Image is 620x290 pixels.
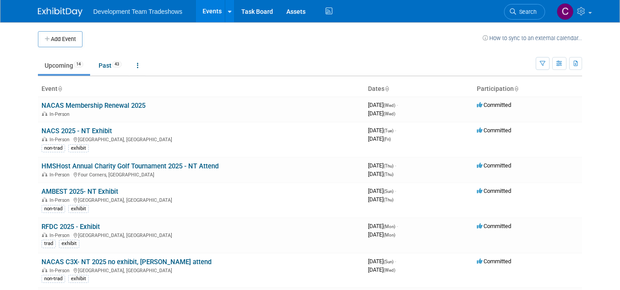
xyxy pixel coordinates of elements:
[41,102,145,110] a: NACAS Membership Renewal 2025
[368,135,391,142] span: [DATE]
[384,128,393,133] span: (Tue)
[395,127,396,134] span: -
[41,188,118,196] a: AMBEST 2025- NT Exhibit
[384,224,395,229] span: (Mon)
[42,268,47,272] img: In-Person Event
[368,223,398,229] span: [DATE]
[42,197,47,202] img: In-Person Event
[384,189,393,194] span: (Sun)
[38,31,83,47] button: Add Event
[38,82,364,97] th: Event
[41,196,361,203] div: [GEOGRAPHIC_DATA], [GEOGRAPHIC_DATA]
[38,57,90,74] a: Upcoming14
[50,233,72,238] span: In-Person
[50,172,72,178] span: In-Person
[384,85,389,92] a: Sort by Start Date
[41,205,65,213] div: non-trad
[41,258,211,266] a: NACAS C3X- NT 2025 no exhibit, [PERSON_NAME] attend
[42,111,47,116] img: In-Person Event
[504,4,545,20] a: Search
[477,102,511,108] span: Committed
[41,275,65,283] div: non-trad
[41,135,361,143] div: [GEOGRAPHIC_DATA], [GEOGRAPHIC_DATA]
[59,240,79,248] div: exhibit
[74,61,83,68] span: 14
[364,82,473,97] th: Dates
[397,223,398,229] span: -
[516,8,537,15] span: Search
[384,259,393,264] span: (Sun)
[368,258,396,265] span: [DATE]
[68,144,89,152] div: exhibit
[368,171,393,177] span: [DATE]
[384,163,393,168] span: (Thu)
[41,231,361,238] div: [GEOGRAPHIC_DATA], [GEOGRAPHIC_DATA]
[477,162,511,169] span: Committed
[368,266,395,273] span: [DATE]
[368,196,393,203] span: [DATE]
[41,127,112,135] a: NACS 2025 - NT Exhibit
[368,188,396,194] span: [DATE]
[397,102,398,108] span: -
[395,258,396,265] span: -
[368,102,398,108] span: [DATE]
[41,266,361,274] div: [GEOGRAPHIC_DATA], [GEOGRAPHIC_DATA]
[384,172,393,177] span: (Thu)
[395,162,396,169] span: -
[384,137,391,142] span: (Fri)
[93,8,182,15] span: Development Team Tradeshows
[41,240,56,248] div: trad
[41,162,219,170] a: HMSHost Annual Charity Golf Tournament 2025 - NT Attend
[557,3,574,20] img: Courtney Perkins
[368,162,396,169] span: [DATE]
[483,35,582,41] a: How to sync to an external calendar...
[42,233,47,237] img: In-Person Event
[58,85,62,92] a: Sort by Event Name
[50,197,72,203] span: In-Person
[368,110,395,117] span: [DATE]
[384,111,395,116] span: (Wed)
[514,85,518,92] a: Sort by Participation Type
[42,172,47,176] img: In-Person Event
[473,82,582,97] th: Participation
[384,197,393,202] span: (Thu)
[92,57,128,74] a: Past43
[68,205,89,213] div: exhibit
[41,171,361,178] div: Four Corners, [GEOGRAPHIC_DATA]
[112,61,122,68] span: 43
[477,127,511,134] span: Committed
[50,137,72,143] span: In-Person
[368,231,395,238] span: [DATE]
[384,233,395,237] span: (Mon)
[50,268,72,274] span: In-Person
[477,188,511,194] span: Committed
[41,144,65,152] div: non-trad
[42,137,47,141] img: In-Person Event
[38,8,83,16] img: ExhibitDay
[41,223,100,231] a: RFDC 2025 - Exhibit
[68,275,89,283] div: exhibit
[384,103,395,108] span: (Wed)
[395,188,396,194] span: -
[477,223,511,229] span: Committed
[477,258,511,265] span: Committed
[384,268,395,273] span: (Wed)
[368,127,396,134] span: [DATE]
[50,111,72,117] span: In-Person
